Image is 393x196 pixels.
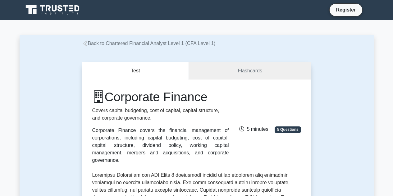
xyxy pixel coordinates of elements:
h1: Corporate Finance [92,89,229,104]
span: 5 minutes [239,126,268,132]
button: Test [82,62,189,80]
a: Back to Chartered Financial Analyst Level 1 (CFA Level 1) [82,41,216,46]
span: 5 Questions [275,126,301,133]
p: Covers capital budgeting, cost of capital, capital structure, and corporate governance. [92,107,229,122]
a: Register [332,6,359,14]
div: Corporate Finance covers the financial management of corporations, including capital budgeting, c... [92,127,229,164]
a: Flashcards [189,62,311,80]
